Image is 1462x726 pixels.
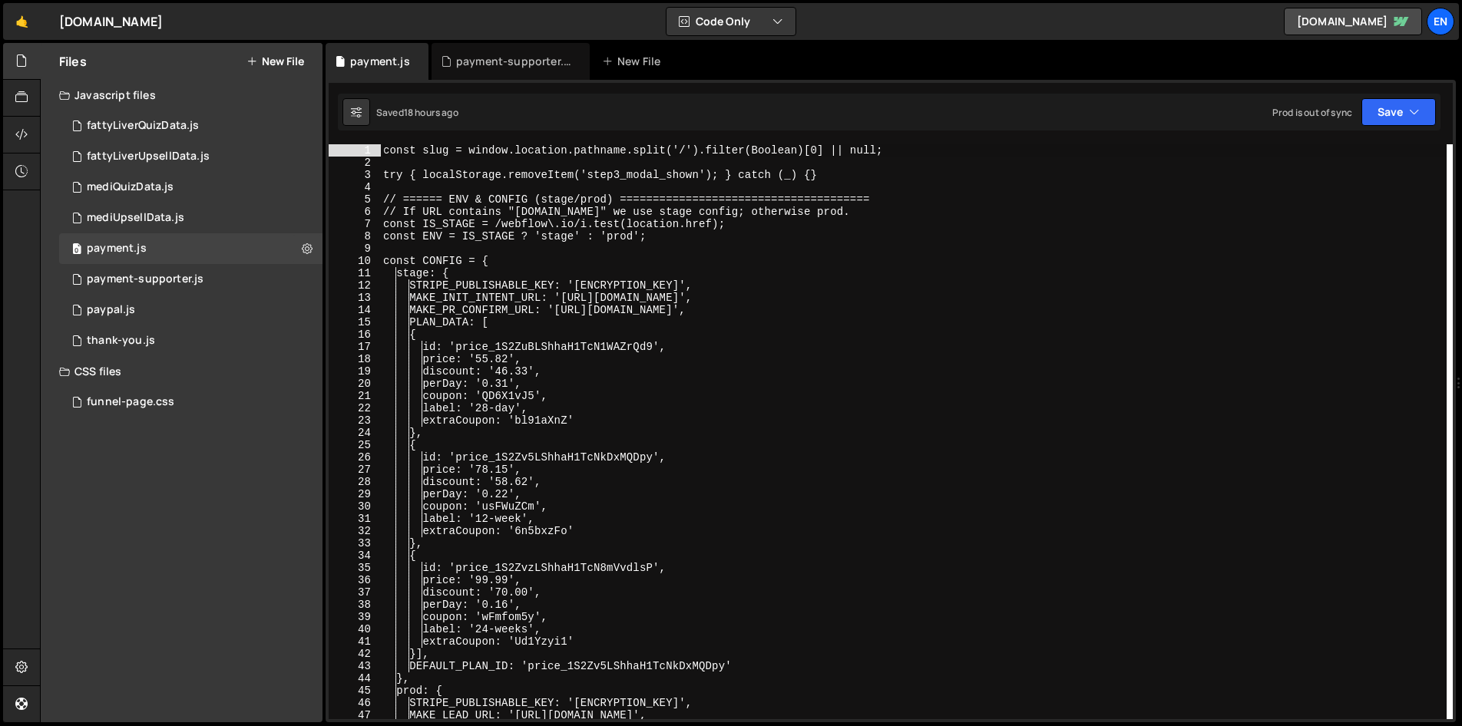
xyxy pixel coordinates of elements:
[666,8,795,35] button: Code Only
[87,119,199,133] div: fattyLiverQuizData.js
[1427,8,1454,35] a: En
[59,387,322,417] div: 16956/47008.css
[329,206,381,218] div: 6
[329,672,381,685] div: 44
[329,464,381,476] div: 27
[329,353,381,365] div: 18
[59,264,322,295] div: 16956/46552.js
[404,106,458,119] div: 18 hours ago
[87,395,174,409] div: funnel-page.css
[59,295,322,325] div: 16956/46550.js
[329,365,381,378] div: 19
[329,169,381,181] div: 3
[59,111,322,141] div: 16956/46566.js
[329,230,381,243] div: 8
[602,54,666,69] div: New File
[59,233,322,264] div: 16956/46551.js
[1272,106,1352,119] div: Prod is out of sync
[87,150,210,163] div: fattyLiverUpsellData.js
[329,304,381,316] div: 14
[87,180,174,194] div: mediQuizData.js
[329,439,381,451] div: 25
[329,414,381,427] div: 23
[350,54,410,69] div: payment.js
[329,157,381,169] div: 2
[329,500,381,513] div: 30
[329,144,381,157] div: 1
[329,697,381,709] div: 46
[329,193,381,206] div: 5
[329,328,381,341] div: 16
[59,141,322,172] div: 16956/46565.js
[376,106,458,119] div: Saved
[3,3,41,40] a: 🤙
[41,356,322,387] div: CSS files
[329,218,381,230] div: 7
[329,562,381,574] div: 35
[1361,98,1436,126] button: Save
[329,635,381,648] div: 41
[456,54,571,69] div: payment-supporter.js
[87,272,203,286] div: payment-supporter.js
[329,599,381,611] div: 38
[329,451,381,464] div: 26
[87,303,135,317] div: paypal.js
[329,427,381,439] div: 24
[329,243,381,255] div: 9
[329,611,381,623] div: 39
[329,685,381,697] div: 45
[329,316,381,328] div: 15
[329,279,381,292] div: 12
[329,648,381,660] div: 42
[329,488,381,500] div: 29
[329,390,381,402] div: 21
[329,267,381,279] div: 11
[246,55,304,68] button: New File
[59,12,163,31] div: [DOMAIN_NAME]
[329,181,381,193] div: 4
[329,549,381,562] div: 34
[329,660,381,672] div: 43
[329,709,381,721] div: 47
[59,325,322,356] div: 16956/46524.js
[329,378,381,390] div: 20
[72,244,81,256] span: 0
[59,203,322,233] div: 16956/46701.js
[329,513,381,525] div: 31
[87,211,184,225] div: mediUpsellData.js
[329,623,381,635] div: 40
[329,341,381,353] div: 17
[329,292,381,304] div: 13
[329,255,381,267] div: 10
[329,402,381,414] div: 22
[329,537,381,549] div: 33
[329,574,381,586] div: 36
[59,172,322,203] div: 16956/46700.js
[59,53,87,70] h2: Files
[329,476,381,488] div: 28
[329,586,381,599] div: 37
[329,525,381,537] div: 32
[87,242,147,256] div: payment.js
[1284,8,1422,35] a: [DOMAIN_NAME]
[87,334,155,348] div: thank-you.js
[41,80,322,111] div: Javascript files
